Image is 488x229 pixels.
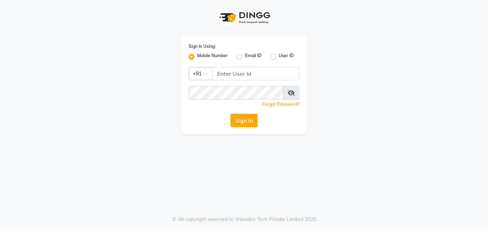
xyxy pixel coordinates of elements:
a: Forgot Password? [262,101,299,107]
label: Sign In Using: [189,43,216,50]
label: Mobile Number [197,53,228,61]
input: Username [213,67,299,80]
button: Sign In [230,114,258,127]
img: logo1.svg [215,7,273,28]
label: User ID [279,53,294,61]
input: Username [189,86,283,100]
label: Email ID [245,53,262,61]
